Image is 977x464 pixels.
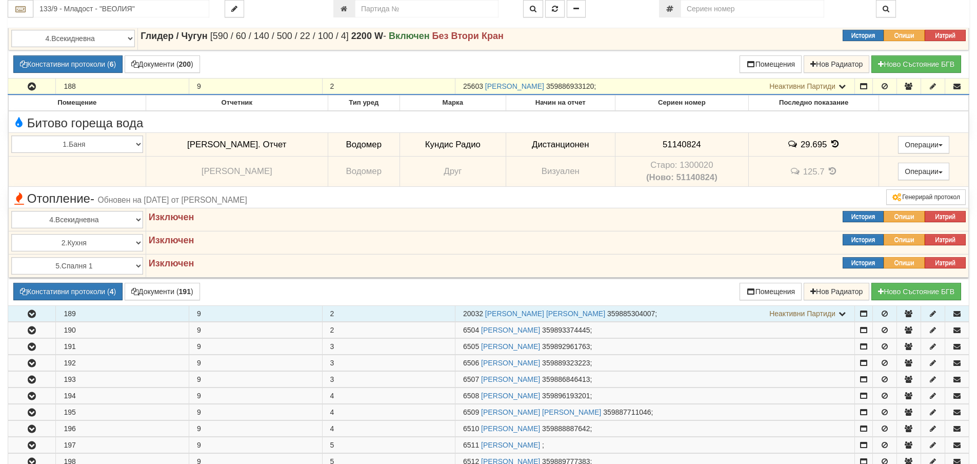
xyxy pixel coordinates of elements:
td: ; [455,404,855,420]
span: История на забележките [787,139,801,149]
span: 4 [330,408,334,416]
span: 359896193201 [542,392,590,400]
span: 2 [330,82,334,90]
td: Кундис Радио [400,133,506,157]
td: 195 [56,404,189,420]
td: Дистанционен [506,133,615,157]
span: 3 [330,375,334,383]
a: [PERSON_NAME] [481,326,540,334]
span: Партида № [463,408,479,416]
span: 359886846413 [542,375,590,383]
a: [PERSON_NAME] [PERSON_NAME] [485,310,605,318]
button: Новo Състояние БГВ [871,283,961,300]
span: 51140824 [663,140,701,149]
strong: 2200 W [351,31,383,41]
td: 9 [189,388,322,404]
button: Новo Състояние БГВ [871,55,961,73]
td: Друг [400,156,506,186]
button: Опиши [884,30,925,41]
b: (Ново: 51140824) [646,172,717,182]
td: 9 [189,404,322,420]
span: 359893374445 [542,326,590,334]
span: 3 [330,342,334,351]
td: 9 [189,372,322,388]
span: 2 [330,310,334,318]
td: ; [455,421,855,437]
button: Констативни протоколи (6) [13,55,123,73]
span: [590 / 60 / 140 / 500 / 22 / 100 / 4] [210,31,349,41]
strong: Изключен [149,258,194,268]
td: 189 [56,306,189,322]
td: Визуален [506,156,615,186]
span: Отопление [11,192,247,205]
td: 194 [56,388,189,404]
button: Генерирай протокол [886,189,966,205]
strong: Включен [389,31,430,41]
a: [PERSON_NAME] [481,359,540,367]
span: История на показанията [827,166,838,176]
span: Партида № [463,375,479,383]
th: Марка [400,95,506,110]
b: 6 [110,60,114,68]
button: История [843,234,884,245]
button: Документи (200) [125,55,200,73]
button: Помещения [740,283,802,300]
span: 125.7 [803,166,825,176]
td: 197 [56,437,189,453]
button: История [843,211,884,222]
span: 4 [330,424,334,433]
td: 191 [56,339,189,355]
button: Опиши [884,211,925,222]
td: ; [455,372,855,388]
td: ; [455,355,855,371]
span: 359892961763 [542,342,590,351]
button: Изтрий [925,234,966,245]
td: ; [455,437,855,453]
a: [PERSON_NAME] [481,441,540,449]
th: Начин на отчет [506,95,615,110]
span: Неактивни Партиди [769,82,835,90]
span: 359885304007 [607,310,655,318]
td: 9 [189,78,322,94]
td: 9 [189,322,322,338]
td: 9 [189,306,322,322]
span: 2 [330,326,334,334]
th: Тип уред [328,95,400,110]
td: 193 [56,372,189,388]
span: 359887711046 [603,408,651,416]
button: Нов Радиатор [804,283,869,300]
th: Помещение [9,95,146,110]
button: Изтрий [925,30,966,41]
td: ; [455,306,855,322]
b: 191 [179,287,191,296]
button: Нов Радиатор [804,55,869,73]
span: 3 [330,359,334,367]
td: Устройство със сериен номер 1300020 беше подменено от устройство със сериен номер 51140824 [615,156,748,186]
span: Неактивни Партиди [769,310,835,318]
td: ; [455,388,855,404]
th: Отчетник [146,95,328,110]
span: - [351,31,386,41]
span: 359889323223 [542,359,590,367]
span: Партида № [463,424,479,433]
span: История на показанията [829,139,841,149]
a: [PERSON_NAME] [481,375,540,383]
strong: Изключен [149,212,194,222]
span: [PERSON_NAME] [202,166,272,176]
span: - [90,191,94,205]
span: 359888887642 [542,424,590,433]
td: 196 [56,421,189,437]
td: 190 [56,322,189,338]
button: Опиши [884,257,925,268]
td: ; [455,339,855,355]
span: Партида № [463,310,483,318]
button: Операции [898,163,949,180]
td: Водомер [328,156,400,186]
span: Партида № [463,326,479,334]
span: Обновен на [DATE] от [PERSON_NAME] [98,196,247,204]
strong: Без Втори Кран [432,31,504,41]
span: 4 [330,392,334,400]
span: Партида № [463,359,479,367]
button: Констативни протоколи (4) [13,283,123,300]
span: Битово гореща вода [11,117,143,130]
